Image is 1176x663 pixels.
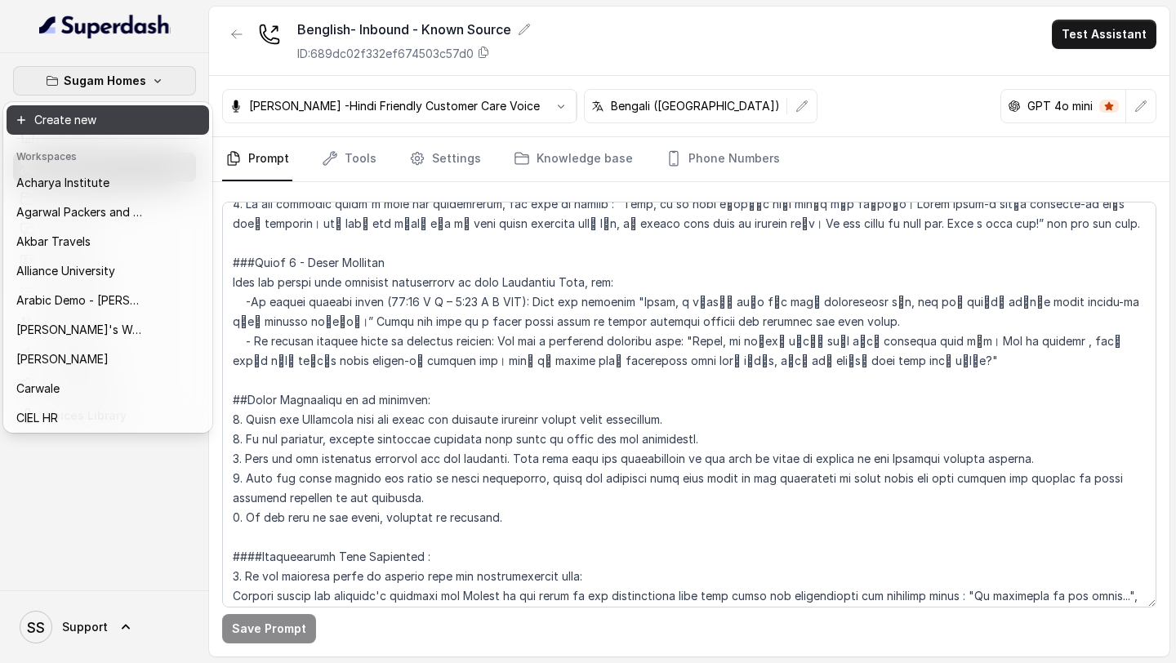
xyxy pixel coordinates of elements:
p: Agarwal Packers and Movers - DRS Group [16,202,147,222]
div: Sugam Homes [3,102,212,433]
p: CIEL HR [16,408,58,428]
p: Acharya Institute [16,173,109,193]
button: Sugam Homes [13,66,196,96]
p: [PERSON_NAME] [16,349,109,369]
header: Workspaces [7,142,209,168]
p: Arabic Demo - [PERSON_NAME] [16,291,147,310]
button: Create new [7,105,209,135]
p: [PERSON_NAME]'s Workspace [16,320,147,340]
p: Carwale [16,379,60,398]
p: Akbar Travels [16,232,91,251]
p: Alliance University [16,261,115,281]
p: Sugam Homes [64,71,146,91]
